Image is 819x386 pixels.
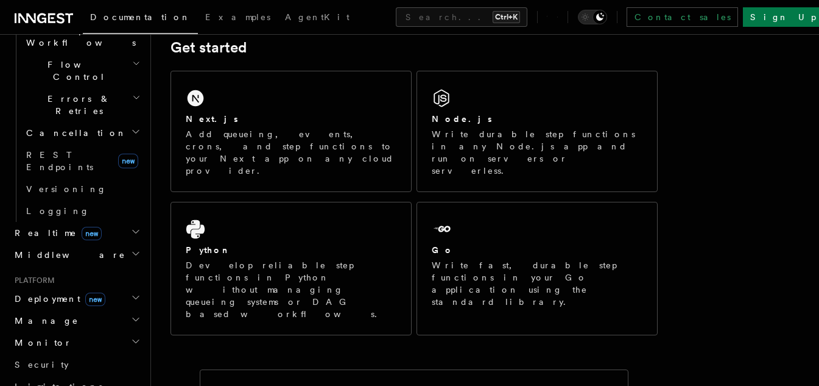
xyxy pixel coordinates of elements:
[10,276,55,285] span: Platform
[493,11,520,23] kbd: Ctrl+K
[432,113,492,125] h2: Node.js
[118,154,138,168] span: new
[10,244,143,266] button: Middleware
[578,10,607,24] button: Toggle dark mode
[10,310,143,332] button: Manage
[285,12,350,22] span: AgentKit
[21,144,143,178] a: REST Endpointsnew
[21,127,127,139] span: Cancellation
[10,222,143,244] button: Realtimenew
[10,315,79,327] span: Manage
[21,20,143,54] button: Steps & Workflows
[10,354,143,376] a: Security
[21,88,143,122] button: Errors & Retries
[26,150,93,172] span: REST Endpoints
[417,202,658,335] a: GoWrite fast, durable step functions in your Go application using the standard library.
[85,293,105,306] span: new
[21,59,132,83] span: Flow Control
[627,7,738,27] a: Contact sales
[170,202,412,335] a: PythonDevelop reliable step functions in Python without managing queueing systems or DAG based wo...
[10,227,102,239] span: Realtime
[432,128,642,177] p: Write durable step functions in any Node.js app and run on servers or serverless.
[21,93,132,117] span: Errors & Retries
[186,259,396,320] p: Develop reliable step functions in Python without managing queueing systems or DAG based workflows.
[417,71,658,192] a: Node.jsWrite durable step functions in any Node.js app and run on servers or serverless.
[186,128,396,177] p: Add queueing, events, crons, and step functions to your Next app on any cloud provider.
[170,39,247,56] a: Get started
[278,4,357,33] a: AgentKit
[15,360,69,370] span: Security
[186,244,231,256] h2: Python
[10,293,105,305] span: Deployment
[432,259,642,308] p: Write fast, durable step functions in your Go application using the standard library.
[21,24,136,49] span: Steps & Workflows
[26,206,90,216] span: Logging
[186,113,238,125] h2: Next.js
[21,178,143,200] a: Versioning
[10,332,143,354] button: Monitor
[21,54,143,88] button: Flow Control
[26,184,107,194] span: Versioning
[21,200,143,222] a: Logging
[10,288,143,310] button: Deploymentnew
[90,12,191,22] span: Documentation
[83,4,198,34] a: Documentation
[432,244,454,256] h2: Go
[10,249,125,261] span: Middleware
[10,337,72,349] span: Monitor
[170,71,412,192] a: Next.jsAdd queueing, events, crons, and step functions to your Next app on any cloud provider.
[198,4,278,33] a: Examples
[21,122,143,144] button: Cancellation
[396,7,527,27] button: Search...Ctrl+K
[205,12,270,22] span: Examples
[82,227,102,240] span: new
